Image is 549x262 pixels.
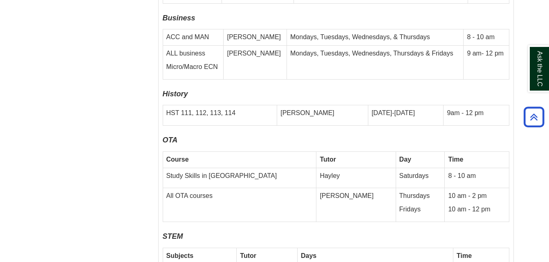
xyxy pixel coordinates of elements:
p: 9am - 12 pm [447,109,505,118]
i: History [163,90,188,98]
td: ACC and MAN [163,29,224,46]
td: All OTA courses [163,188,316,222]
td: [PERSON_NAME] [224,46,287,80]
td: [PERSON_NAME] [316,188,396,222]
td: 9 am- 12 pm [464,46,509,80]
strong: Course [166,156,189,163]
a: Back to Top [521,111,547,122]
p: 10 am - 2 pm [448,191,505,201]
td: Mondays, Tuesdays, Wednesdays, Thursdays & Fridays [287,46,464,80]
td: [PERSON_NAME] [224,29,287,46]
b: Business [163,14,195,22]
td: [PERSON_NAME] [277,105,368,126]
p: Micro/Macro ECN [166,62,220,72]
i: STEM [163,232,183,240]
p: Fridays [399,205,441,214]
td: Mondays, Tuesdays, Wednesdays, & Thursdays [287,29,464,46]
p: Saturdays [399,171,441,181]
strong: Tutor [240,252,256,259]
b: OTA [163,136,178,144]
td: 8 - 10 am [464,29,509,46]
p: 8 - 10 am [448,171,505,181]
strong: Time [457,252,472,259]
strong: Tutor [320,156,336,163]
p: [DATE]-[DATE] [372,109,440,118]
td: HST 111, 112, 113, 114 [163,105,277,126]
strong: Day [399,156,411,163]
strong: Time [448,156,463,163]
p: Thursdays [399,191,441,201]
td: Study Skills in [GEOGRAPHIC_DATA] [163,168,316,188]
b: Subjects [166,252,194,259]
strong: Days [301,252,316,259]
p: ALL business [166,49,220,58]
td: Hayley [316,168,396,188]
p: 10 am - 12 pm [448,205,505,214]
